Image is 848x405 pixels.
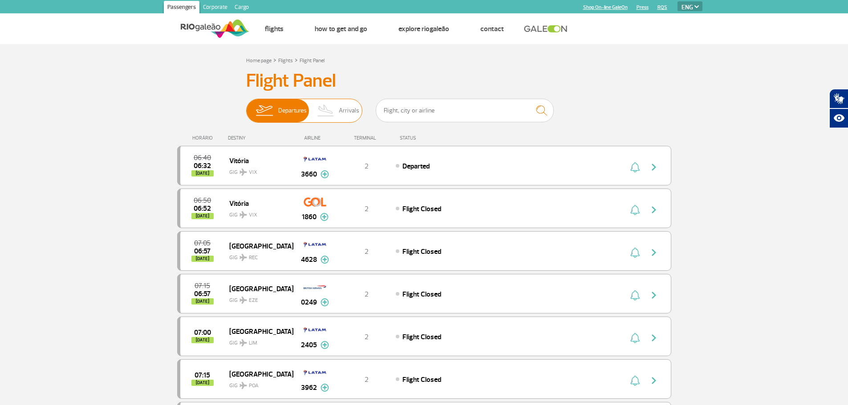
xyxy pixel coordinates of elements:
[320,213,329,221] img: mais-info-painel-voo.svg
[194,329,211,336] span: 2025-08-27 07:00:00
[402,333,441,341] span: Flight Closed
[300,57,325,64] a: Flight Panel
[480,24,504,33] a: Contact
[249,297,258,305] span: EZE
[229,325,286,337] span: [GEOGRAPHIC_DATA]
[649,375,659,386] img: seta-direita-painel-voo.svg
[649,205,659,215] img: seta-direita-painel-voo.svg
[365,333,369,341] span: 2
[295,55,298,65] a: >
[249,254,258,262] span: REC
[630,333,640,343] img: sino-painel-voo.svg
[229,240,286,252] span: [GEOGRAPHIC_DATA]
[293,135,337,141] div: AIRLINE
[194,248,211,254] span: 2025-08-27 06:57:07
[249,168,257,176] span: VIX
[829,89,848,108] button: Abrir tradutor de língua de sinais.
[191,170,214,176] span: [DATE]
[630,205,640,215] img: sino-painel-voo.svg
[194,155,211,161] span: 2025-08-27 06:40:00
[365,290,369,299] span: 2
[278,99,307,122] span: Departures
[649,247,659,258] img: seta-direita-painel-voo.svg
[195,283,210,289] span: 2025-08-27 07:15:00
[398,24,449,33] a: Explore RIOgaleão
[337,135,395,141] div: TERMINAL
[313,99,339,122] img: slider-desembarque
[249,211,257,219] span: VIX
[395,135,468,141] div: STATUS
[249,382,259,390] span: POA
[649,290,659,301] img: seta-direita-painel-voo.svg
[278,57,293,64] a: Flights
[194,163,211,169] span: 2025-08-27 06:32:00
[229,283,286,294] span: [GEOGRAPHIC_DATA]
[250,99,278,122] img: slider-embarque
[637,4,649,10] a: Press
[229,377,286,390] span: GIG
[180,135,228,141] div: HORÁRIO
[657,4,667,10] a: RQS
[246,57,272,64] a: Home page
[829,108,848,128] button: Abrir recursos assistivos.
[199,1,231,15] a: Corporate
[228,135,293,141] div: DESTINY
[301,297,317,308] span: 0249
[191,380,214,386] span: [DATE]
[583,4,628,10] a: Shop On-line GaleOn
[229,197,286,209] span: Vitória
[339,99,359,122] span: Arrivals
[246,70,602,92] h3: Flight Panel
[229,155,286,166] span: Vitória
[273,55,276,65] a: >
[321,341,329,349] img: mais-info-painel-voo.svg
[249,339,257,347] span: LIM
[191,256,214,262] span: [DATE]
[265,24,284,33] a: Flights
[315,24,367,33] a: How to get and go
[402,162,430,171] span: Departed
[630,375,640,386] img: sino-painel-voo.svg
[402,290,441,299] span: Flight Closed
[194,291,211,297] span: 2025-08-27 06:57:51
[376,99,554,122] input: Flight, city or airline
[649,162,659,172] img: seta-direita-painel-voo.svg
[321,256,329,264] img: mais-info-painel-voo.svg
[630,247,640,258] img: sino-painel-voo.svg
[191,337,214,343] span: [DATE]
[301,169,317,180] span: 3660
[239,339,247,346] img: destiny_airplane.svg
[630,290,640,301] img: sino-painel-voo.svg
[229,206,286,219] span: GIG
[829,89,848,128] div: Plugin de acessibilidade da Hand Talk.
[649,333,659,343] img: seta-direita-painel-voo.svg
[239,382,247,389] img: destiny_airplane.svg
[365,375,369,384] span: 2
[402,247,441,256] span: Flight Closed
[301,340,317,350] span: 2405
[231,1,252,15] a: Cargo
[191,213,214,219] span: [DATE]
[302,212,316,222] span: 1860
[365,162,369,171] span: 2
[229,292,286,305] span: GIG
[630,162,640,172] img: sino-painel-voo.svg
[402,205,441,213] span: Flight Closed
[194,197,211,204] span: 2025-08-27 06:50:00
[321,384,329,392] img: mais-info-painel-voo.svg
[195,372,210,378] span: 2025-08-27 07:15:00
[229,334,286,347] span: GIG
[229,368,286,380] span: [GEOGRAPHIC_DATA]
[365,205,369,213] span: 2
[301,382,317,393] span: 3962
[164,1,199,15] a: Passengers
[194,205,211,212] span: 2025-08-27 06:52:00
[365,247,369,256] span: 2
[239,168,247,176] img: destiny_airplane.svg
[239,211,247,218] img: destiny_airplane.svg
[402,375,441,384] span: Flight Closed
[229,249,286,262] span: GIG
[321,298,329,306] img: mais-info-painel-voo.svg
[239,297,247,304] img: destiny_airplane.svg
[321,170,329,178] img: mais-info-painel-voo.svg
